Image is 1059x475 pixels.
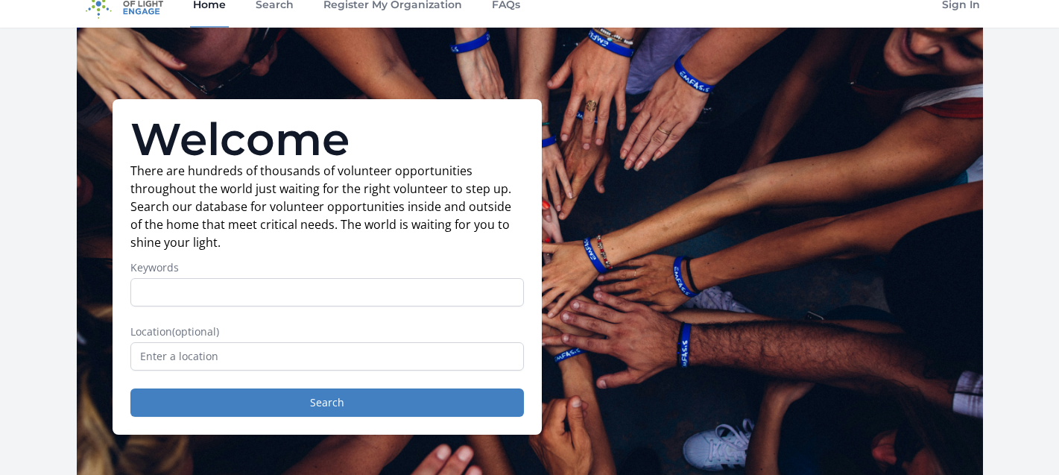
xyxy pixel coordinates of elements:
p: There are hundreds of thousands of volunteer opportunities throughout the world just waiting for ... [130,162,524,251]
label: Keywords [130,260,524,275]
input: Enter a location [130,342,524,371]
button: Search [130,389,524,417]
label: Location [130,324,524,339]
span: (optional) [172,324,219,339]
h1: Welcome [130,117,524,162]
